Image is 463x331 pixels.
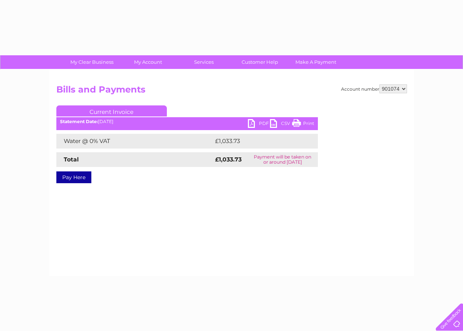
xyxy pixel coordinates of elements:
[215,156,242,163] strong: £1,033.73
[270,119,292,130] a: CSV
[56,84,407,98] h2: Bills and Payments
[213,134,306,149] td: £1,033.73
[341,84,407,93] div: Account number
[173,55,234,69] a: Services
[60,119,98,124] b: Statement Date:
[229,55,290,69] a: Customer Help
[64,156,79,163] strong: Total
[117,55,178,69] a: My Account
[285,55,346,69] a: Make A Payment
[56,134,213,149] td: Water @ 0% VAT
[248,119,270,130] a: PDF
[292,119,314,130] a: Print
[62,55,122,69] a: My Clear Business
[56,105,167,116] a: Current Invoice
[248,152,318,167] td: Payment will be taken on or around [DATE]
[56,119,318,124] div: [DATE]
[56,171,91,183] a: Pay Here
